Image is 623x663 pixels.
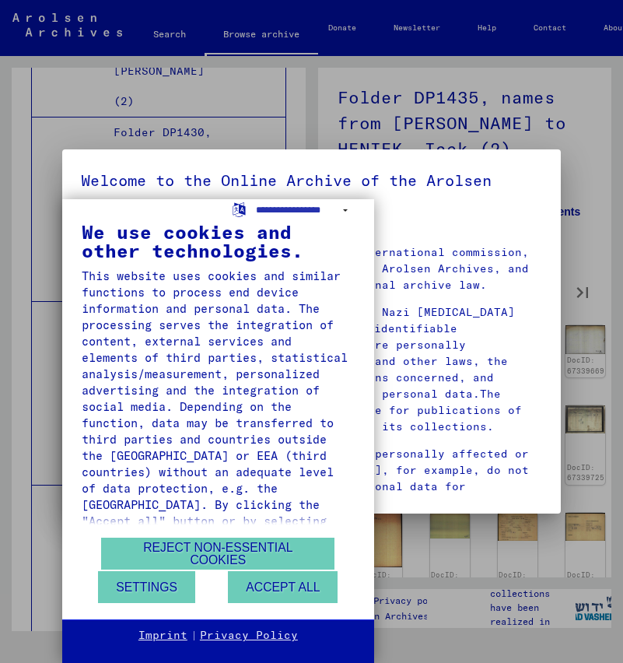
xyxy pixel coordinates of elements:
div: This website uses cookies and similar functions to process end device information and personal da... [82,268,355,627]
a: Imprint [138,628,187,644]
button: Settings [98,571,195,603]
button: Reject non-essential cookies [101,538,334,570]
button: Accept all [228,571,338,603]
a: Privacy Policy [200,628,298,644]
div: We use cookies and other technologies. [82,223,355,260]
